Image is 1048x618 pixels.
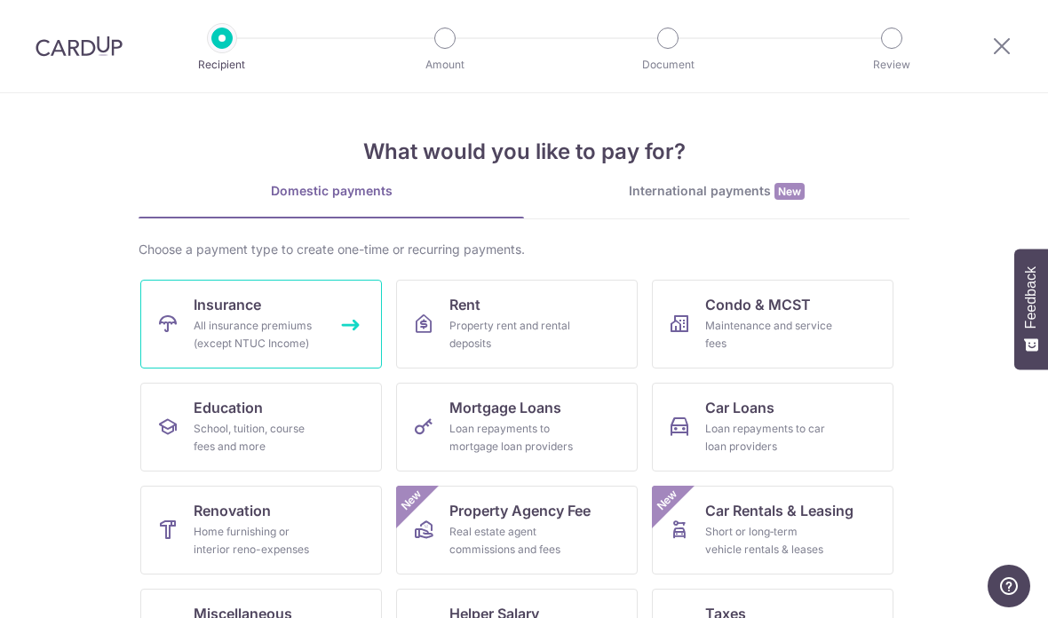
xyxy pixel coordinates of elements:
[652,486,893,574] a: Car Rentals & LeasingShort or long‑term vehicle rentals & leasesNew
[602,56,734,74] p: Document
[156,56,288,74] p: Recipient
[396,383,638,471] a: Mortgage LoansLoan repayments to mortgage loan providers
[705,500,853,521] span: Car Rentals & Leasing
[449,523,577,559] div: Real estate agent commissions and fees
[449,397,561,418] span: Mortgage Loans
[705,294,811,315] span: Condo & MCST
[397,486,426,515] span: New
[774,183,805,200] span: New
[194,500,271,521] span: Renovation
[1014,249,1048,369] button: Feedback - Show survey
[652,280,893,368] a: Condo & MCSTMaintenance and service fees
[653,486,682,515] span: New
[140,280,382,368] a: InsuranceAll insurance premiums (except NTUC Income)
[194,523,322,559] div: Home furnishing or interior reno-expenses
[705,420,833,456] div: Loan repayments to car loan providers
[705,523,833,559] div: Short or long‑term vehicle rentals & leases
[139,182,524,200] div: Domestic payments
[194,397,263,418] span: Education
[826,56,957,74] p: Review
[194,317,322,353] div: All insurance premiums (except NTUC Income)
[1023,266,1039,329] span: Feedback
[988,565,1030,609] iframe: Opens a widget where you can find more information
[449,294,480,315] span: Rent
[379,56,511,74] p: Amount
[705,317,833,353] div: Maintenance and service fees
[140,486,382,574] a: RenovationHome furnishing or interior reno-expenses
[705,397,774,418] span: Car Loans
[140,383,382,471] a: EducationSchool, tuition, course fees and more
[194,420,322,456] div: School, tuition, course fees and more
[652,383,893,471] a: Car LoansLoan repayments to car loan providers
[396,486,638,574] a: Property Agency FeeReal estate agent commissions and feesNew
[139,136,909,168] h4: What would you like to pay for?
[396,280,638,368] a: RentProperty rent and rental deposits
[194,294,261,315] span: Insurance
[139,241,909,258] div: Choose a payment type to create one-time or recurring payments.
[449,500,591,521] span: Property Agency Fee
[449,420,577,456] div: Loan repayments to mortgage loan providers
[36,36,123,57] img: CardUp
[449,317,577,353] div: Property rent and rental deposits
[524,182,909,201] div: International payments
